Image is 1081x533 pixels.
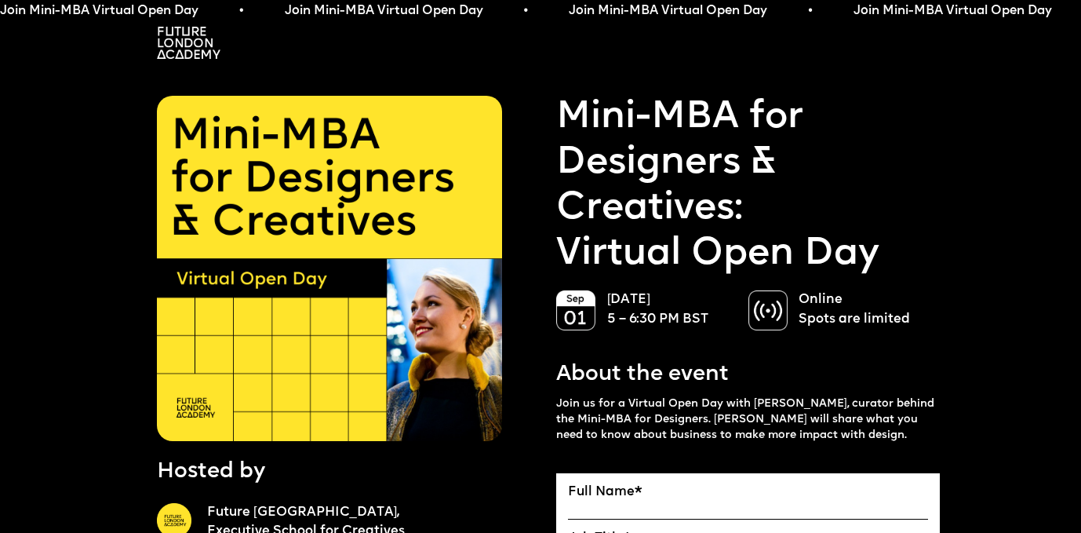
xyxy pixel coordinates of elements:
span: • [238,3,243,19]
a: Mini-MBA for Designers & Creatives: [556,96,940,232]
p: About the event [556,360,729,390]
label: Full Name [568,485,928,501]
p: Virtual Open Day [556,96,940,278]
span: • [522,3,527,19]
p: [DATE] 5 – 6:30 PM BST [607,290,733,330]
p: Join us for a Virtual Open Day with [PERSON_NAME], curator behind the Mini-MBA for Designers. [PE... [556,396,940,444]
img: A logo saying in 3 lines: Future London Academy [157,27,220,59]
p: Hosted by [157,457,265,487]
p: Online Spots are limited [799,290,924,330]
span: • [807,3,812,19]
